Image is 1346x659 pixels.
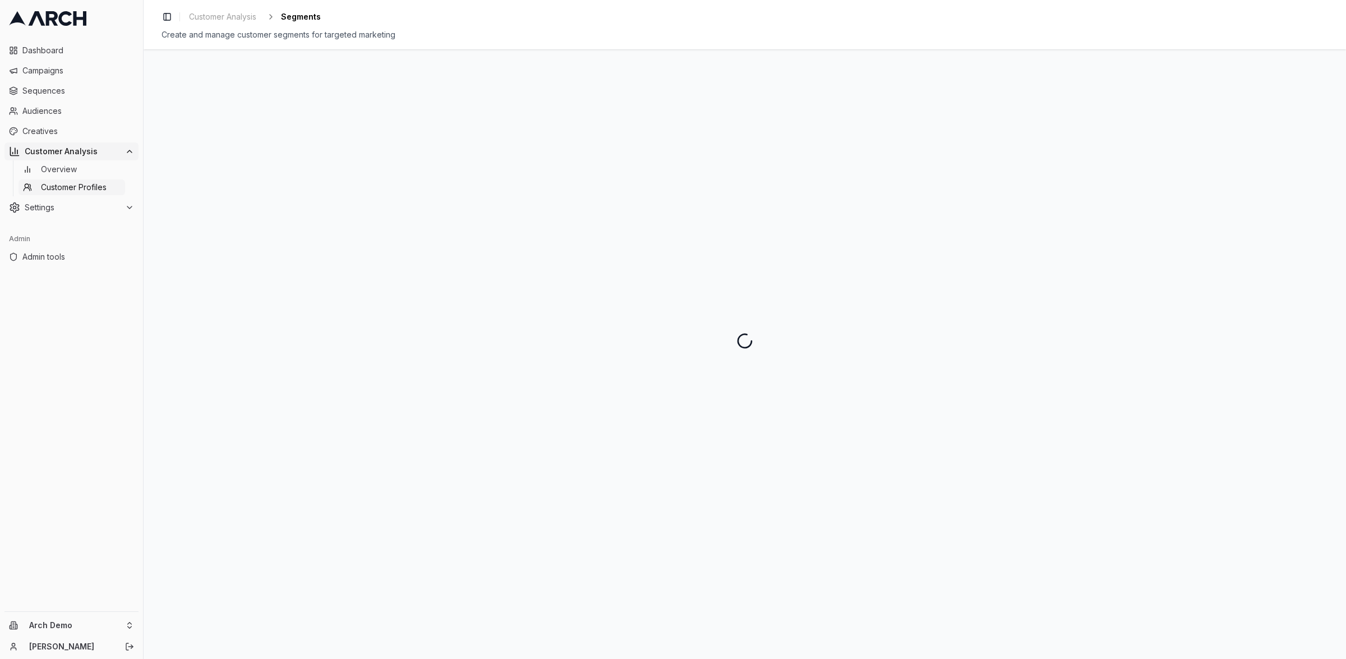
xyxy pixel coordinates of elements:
[162,29,1328,40] div: Create and manage customer segments for targeted marketing
[41,182,107,193] span: Customer Profiles
[4,199,139,216] button: Settings
[25,202,121,213] span: Settings
[4,62,139,80] a: Campaigns
[4,616,139,634] button: Arch Demo
[22,105,134,117] span: Audiences
[122,639,137,655] button: Log out
[22,65,134,76] span: Campaigns
[22,85,134,96] span: Sequences
[19,162,125,177] a: Overview
[19,179,125,195] a: Customer Profiles
[185,9,261,25] a: Customer Analysis
[29,641,113,652] a: [PERSON_NAME]
[4,122,139,140] a: Creatives
[22,45,134,56] span: Dashboard
[4,82,139,100] a: Sequences
[22,251,134,262] span: Admin tools
[4,142,139,160] button: Customer Analysis
[4,248,139,266] a: Admin tools
[25,146,121,157] span: Customer Analysis
[4,230,139,248] div: Admin
[22,126,134,137] span: Creatives
[4,102,139,120] a: Audiences
[41,164,77,175] span: Overview
[281,11,321,22] span: Segments
[185,9,321,25] nav: breadcrumb
[4,42,139,59] a: Dashboard
[29,620,121,630] span: Arch Demo
[189,11,256,22] span: Customer Analysis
